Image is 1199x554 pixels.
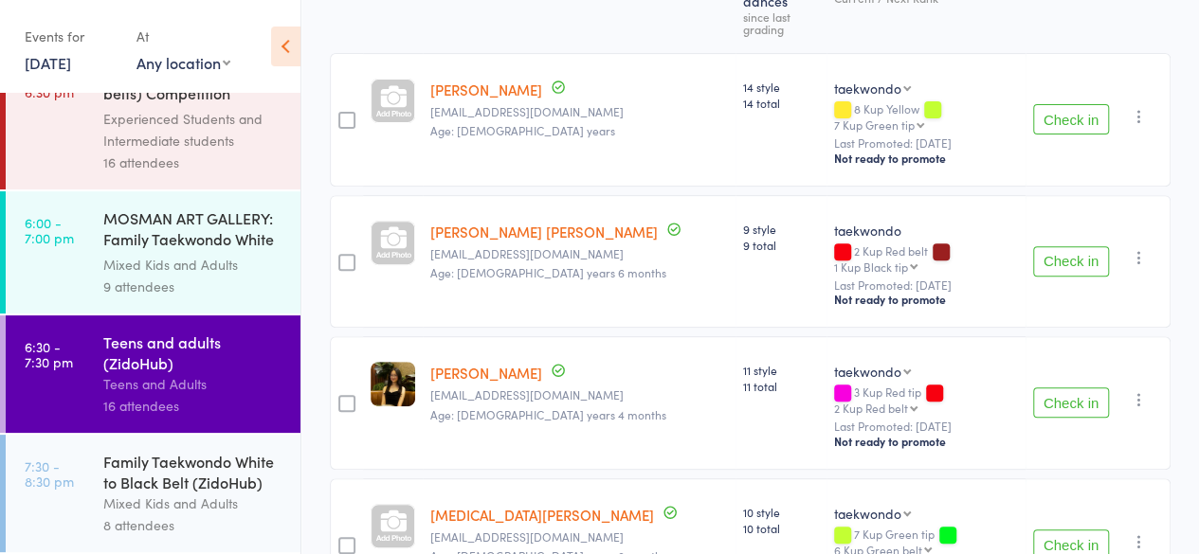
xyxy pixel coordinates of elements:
[430,222,658,241] a: [PERSON_NAME] [PERSON_NAME]
[103,276,284,297] div: 9 attendees
[6,191,300,313] a: 6:00 -7:00 pmMOSMAN ART GALLERY: Family Taekwondo White to [GEOGRAPHIC_DATA]...Mixed Kids and Adu...
[743,79,820,95] span: 14 style
[6,435,300,552] a: 7:30 -8:30 pmFamily Taekwondo White to Black Belt (ZidoHub)Mixed Kids and Adults8 attendees
[103,254,284,276] div: Mixed Kids and Adults
[1033,246,1109,277] button: Check in
[25,339,73,369] time: 6:30 - 7:30 pm
[834,292,1017,307] div: Not ready to promote
[430,105,728,118] small: fitchwilliam590@gmail.com
[834,362,901,381] div: taekwondo
[743,378,820,394] span: 11 total
[743,237,820,253] span: 9 total
[834,79,901,98] div: taekwondo
[136,21,230,52] div: At
[103,331,284,373] div: Teens and adults (ZidoHub)
[834,385,1017,414] div: 3 Kup Red tip
[834,420,1017,433] small: Last Promoted: [DATE]
[743,221,820,237] span: 9 style
[743,520,820,536] span: 10 total
[834,434,1017,449] div: Not ready to promote
[430,530,728,544] small: kflarkin@icloud.com
[25,215,74,245] time: 6:00 - 7:00 pm
[6,315,300,433] a: 6:30 -7:30 pmTeens and adults (ZidoHub)Teens and Adults16 attendees
[6,45,300,189] a: 5:30 -6:30 pmBlack Belt (and adult red belts) Competition Pooms...Experienced Students and Interm...
[430,80,542,99] a: [PERSON_NAME]
[371,362,415,406] img: image1746013685.png
[430,247,728,260] small: jena1212@naver.com
[743,10,820,35] div: since last grading
[25,69,74,99] time: 5:30 - 6:30 pm
[25,21,118,52] div: Events for
[103,451,284,492] div: Family Taekwondo White to Black Belt (ZidoHub)
[834,118,915,131] div: 7 Kup Green tip
[834,221,1017,240] div: taekwondo
[743,95,820,111] span: 14 total
[103,492,284,514] div: Mixed Kids and Adults
[834,244,1017,273] div: 2 Kup Red belt
[743,504,820,520] span: 10 style
[103,108,284,152] div: Experienced Students and Intermediate students
[430,406,666,422] span: Age: [DEMOGRAPHIC_DATA] years 4 months
[25,458,74,489] time: 7:30 - 8:30 pm
[834,151,1017,166] div: Not ready to promote
[103,152,284,173] div: 16 attendees
[103,395,284,417] div: 16 attendees
[430,505,654,525] a: [MEDICAL_DATA][PERSON_NAME]
[430,122,615,138] span: Age: [DEMOGRAPHIC_DATA] years
[743,362,820,378] span: 11 style
[103,514,284,536] div: 8 attendees
[834,504,901,523] div: taekwondo
[136,52,230,73] div: Any location
[834,102,1017,131] div: 8 Kup Yellow
[103,373,284,395] div: Teens and Adults
[430,264,666,280] span: Age: [DEMOGRAPHIC_DATA] years 6 months
[834,402,908,414] div: 2 Kup Red belt
[834,278,1017,292] small: Last Promoted: [DATE]
[103,207,284,254] div: MOSMAN ART GALLERY: Family Taekwondo White to [GEOGRAPHIC_DATA]...
[1033,387,1109,418] button: Check in
[834,136,1017,150] small: Last Promoted: [DATE]
[834,260,908,273] div: 1 Kup Black tip
[430,363,542,383] a: [PERSON_NAME]
[1033,104,1109,134] button: Check in
[430,388,728,402] small: chunsabae@yahoo.com
[25,52,71,73] a: [DATE]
